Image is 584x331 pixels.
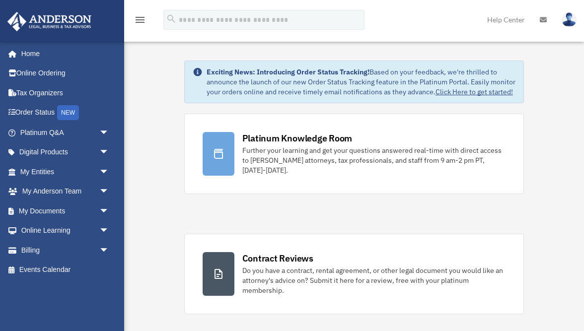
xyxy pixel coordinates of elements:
a: menu [134,17,146,26]
a: Platinum Q&Aarrow_drop_down [7,123,124,142]
a: Order StatusNEW [7,103,124,123]
a: Online Ordering [7,64,124,83]
a: Billingarrow_drop_down [7,240,124,260]
div: Platinum Knowledge Room [242,132,353,144]
a: Contract Reviews Do you have a contract, rental agreement, or other legal document you would like... [184,234,524,314]
span: arrow_drop_down [99,123,119,143]
div: Do you have a contract, rental agreement, or other legal document you would like an attorney's ad... [242,265,506,295]
i: search [166,13,177,24]
i: menu [134,14,146,26]
span: arrow_drop_down [99,201,119,221]
a: Tax Organizers [7,83,124,103]
img: User Pic [562,12,577,27]
a: Online Learningarrow_drop_down [7,221,124,241]
span: arrow_drop_down [99,162,119,182]
div: Based on your feedback, we're thrilled to announce the launch of our new Order Status Tracking fe... [207,67,516,97]
strong: Exciting News: Introducing Order Status Tracking! [207,67,369,76]
div: NEW [57,105,79,120]
a: Home [7,44,119,64]
div: Further your learning and get your questions answered real-time with direct access to [PERSON_NAM... [242,145,506,175]
a: Platinum Knowledge Room Further your learning and get your questions answered real-time with dire... [184,114,524,194]
a: My Anderson Teamarrow_drop_down [7,182,124,201]
a: My Documentsarrow_drop_down [7,201,124,221]
span: arrow_drop_down [99,221,119,241]
img: Anderson Advisors Platinum Portal [4,12,94,31]
div: Contract Reviews [242,252,313,265]
span: arrow_drop_down [99,182,119,202]
a: Digital Productsarrow_drop_down [7,142,124,162]
a: Events Calendar [7,260,124,280]
a: Click Here to get started! [436,87,513,96]
span: arrow_drop_down [99,240,119,261]
a: My Entitiesarrow_drop_down [7,162,124,182]
span: arrow_drop_down [99,142,119,163]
